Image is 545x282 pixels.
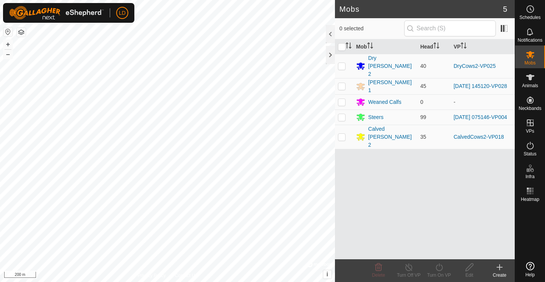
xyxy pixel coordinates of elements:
div: Dry [PERSON_NAME] 2 [368,54,414,78]
span: 35 [420,134,426,140]
span: VPs [526,129,534,133]
span: Animals [522,83,538,88]
img: Gallagher Logo [9,6,104,20]
p-sorticon: Activate to sort [367,44,373,50]
div: Create [484,272,515,279]
input: Search (S) [404,20,496,36]
a: Help [515,259,545,280]
a: [DATE] 075146-VP004 [453,114,507,120]
span: 40 [420,63,426,69]
a: [DATE] 145120-VP028 [453,83,507,89]
span: Help [525,273,535,277]
span: Delete [372,273,385,278]
a: Privacy Policy [137,272,166,279]
h2: Mobs [339,5,503,14]
a: DryCows2-VP025 [453,63,495,69]
p-sorticon: Activate to sort [461,44,467,50]
span: Schedules [519,15,540,20]
span: i [327,271,328,277]
div: Weaned Calfs [368,98,402,106]
th: Mob [353,39,417,54]
div: Turn On VP [424,272,454,279]
button: Reset Map [3,27,12,36]
div: Steers [368,113,383,121]
th: VP [450,39,515,54]
th: Head [417,39,450,54]
span: Mobs [525,61,536,65]
span: 0 [420,99,423,105]
span: Infra [525,174,534,179]
div: Edit [454,272,484,279]
span: Status [523,152,536,156]
button: Map Layers [17,28,26,37]
span: 45 [420,83,426,89]
span: Notifications [518,38,542,42]
p-sorticon: Activate to sort [346,44,352,50]
td: - [450,94,515,110]
span: Neckbands [519,106,541,111]
button: – [3,50,12,59]
span: 5 [503,3,507,15]
span: LD [119,9,126,17]
span: Heatmap [521,197,539,202]
span: 0 selected [339,25,404,33]
div: Turn Off VP [394,272,424,279]
p-sorticon: Activate to sort [433,44,439,50]
div: Calved [PERSON_NAME] 2 [368,125,414,149]
button: i [323,270,332,279]
a: CalvedCows2-VP018 [453,134,504,140]
a: Contact Us [175,272,197,279]
span: 99 [420,114,426,120]
div: [PERSON_NAME] 1 [368,78,414,94]
button: + [3,40,12,49]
